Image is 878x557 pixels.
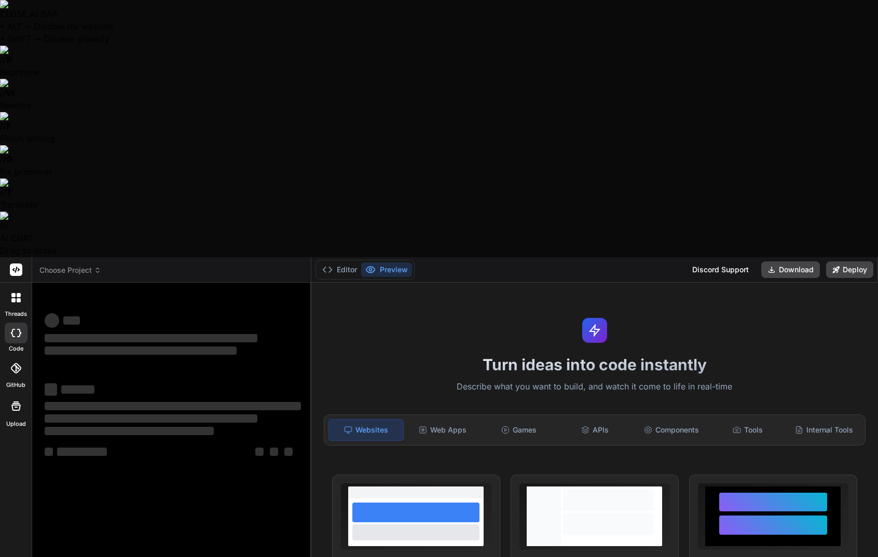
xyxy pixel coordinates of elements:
label: GitHub [6,381,25,389]
h1: Turn ideas into code instantly [318,355,872,374]
button: Download [761,261,820,278]
span: ‌ [270,448,278,456]
span: ‌ [45,448,53,456]
span: ‌ [45,427,214,435]
button: Preview [361,262,412,277]
span: ‌ [57,448,107,456]
label: code [9,344,23,353]
div: Websites [328,419,404,441]
span: ‌ [255,448,264,456]
label: threads [5,310,27,318]
div: Discord Support [686,261,755,278]
div: Components [634,419,708,441]
span: ‌ [45,383,57,396]
span: ‌ [45,414,257,423]
div: APIs [558,419,633,441]
div: Games [482,419,556,441]
button: Editor [318,262,361,277]
span: ‌ [284,448,293,456]
div: Internal Tools [787,419,861,441]
label: Upload [6,420,26,428]
p: Describe what you want to build, and watch it come to life in real-time [318,380,872,394]
span: ‌ [45,402,301,410]
span: ‌ [45,313,59,328]
button: Deploy [826,261,873,278]
span: ‌ [63,316,80,325]
div: Web Apps [406,419,480,441]
span: ‌ [45,346,237,355]
div: Tools [710,419,785,441]
span: ‌ [45,334,257,342]
span: ‌ [61,385,94,394]
span: Choose Project [39,265,101,275]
